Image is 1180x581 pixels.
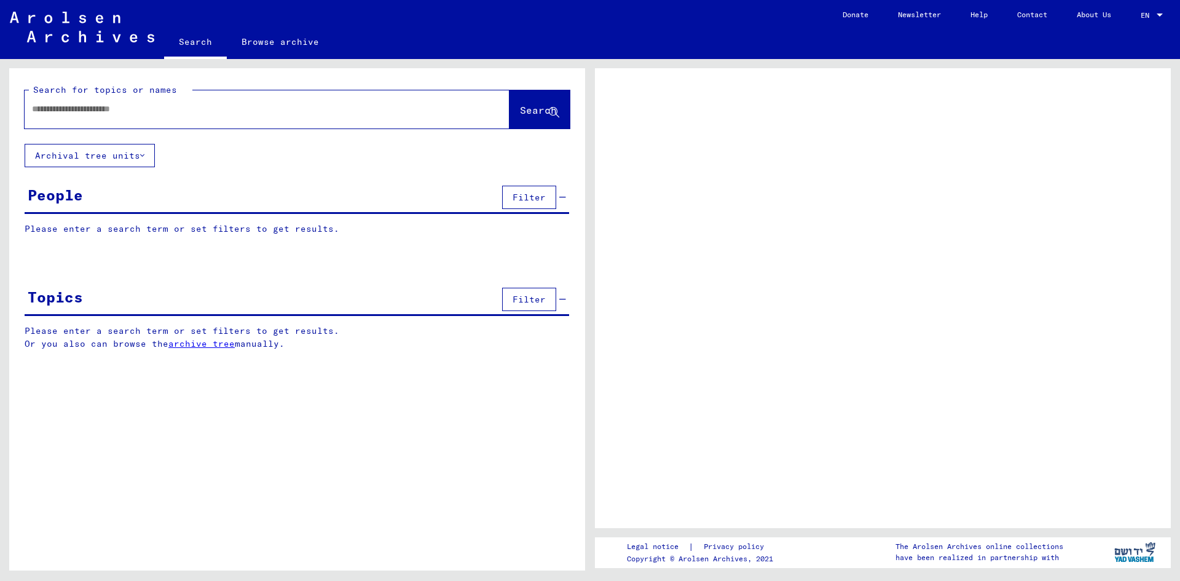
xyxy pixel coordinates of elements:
[10,12,154,42] img: Arolsen_neg.svg
[28,286,83,308] div: Topics
[168,338,235,349] a: archive tree
[1141,11,1154,20] span: EN
[227,27,334,57] a: Browse archive
[25,223,569,235] p: Please enter a search term or set filters to get results.
[509,90,570,128] button: Search
[513,192,546,203] span: Filter
[33,84,177,95] mat-label: Search for topics or names
[627,540,688,553] a: Legal notice
[694,540,779,553] a: Privacy policy
[1112,537,1158,567] img: yv_logo.png
[895,541,1063,552] p: The Arolsen Archives online collections
[627,553,779,564] p: Copyright © Arolsen Archives, 2021
[502,186,556,209] button: Filter
[25,325,570,350] p: Please enter a search term or set filters to get results. Or you also can browse the manually.
[895,552,1063,563] p: have been realized in partnership with
[513,294,546,305] span: Filter
[25,144,155,167] button: Archival tree units
[502,288,556,311] button: Filter
[627,540,779,553] div: |
[164,27,227,59] a: Search
[520,104,557,116] span: Search
[28,184,83,206] div: People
